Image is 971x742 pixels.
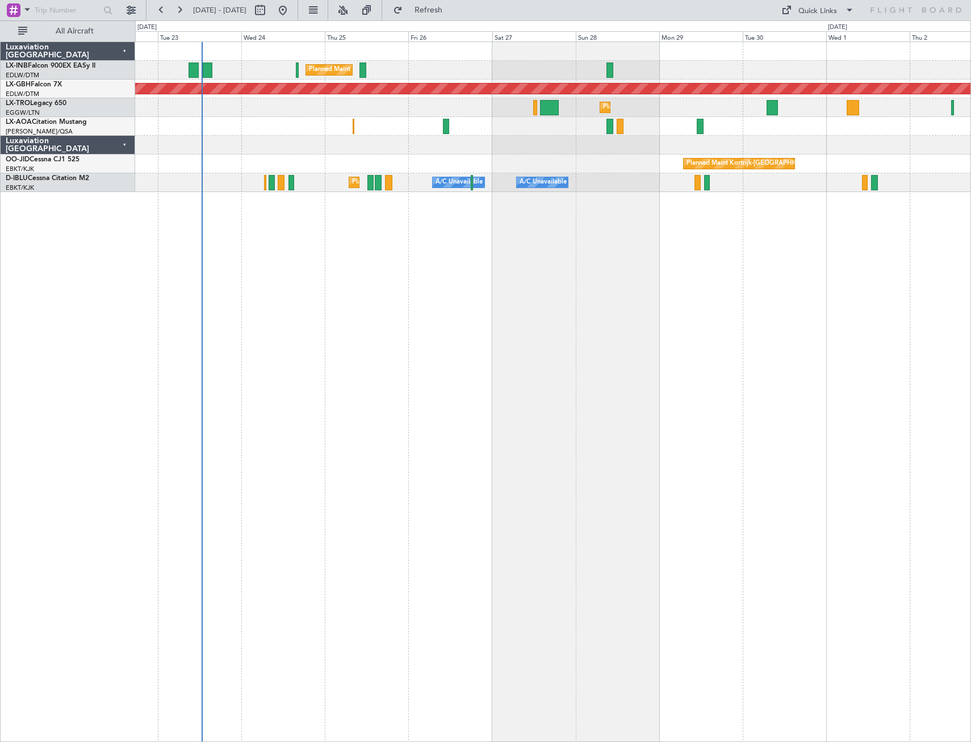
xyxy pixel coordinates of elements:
a: EBKT/KJK [6,184,34,192]
span: LX-TRO [6,100,30,107]
div: Planned Maint [GEOGRAPHIC_DATA] ([GEOGRAPHIC_DATA]) [309,61,488,78]
div: A/C Unavailable [GEOGRAPHIC_DATA] ([GEOGRAPHIC_DATA] National) [436,174,647,191]
div: Sun 28 [576,31,659,41]
a: EDLW/DTM [6,90,39,98]
div: Wed 24 [241,31,325,41]
span: OO-JID [6,156,30,163]
a: LX-GBHFalcon 7X [6,81,62,88]
a: EBKT/KJK [6,165,34,173]
button: All Aircraft [12,22,123,40]
a: LX-AOACitation Mustang [6,119,87,126]
a: LX-TROLegacy 650 [6,100,66,107]
span: LX-GBH [6,81,31,88]
span: LX-AOA [6,119,32,126]
div: Planned Maint [GEOGRAPHIC_DATA] ([GEOGRAPHIC_DATA]) [603,99,782,116]
div: Thu 25 [325,31,408,41]
span: All Aircraft [30,27,120,35]
input: Trip Number [35,2,100,19]
div: [DATE] [828,23,847,32]
div: Quick Links [798,6,837,17]
div: Planned Maint Kortrijk-[GEOGRAPHIC_DATA] [687,155,819,172]
div: A/C Unavailable [GEOGRAPHIC_DATA]-[GEOGRAPHIC_DATA] [520,174,701,191]
div: Mon 29 [659,31,743,41]
a: EDLW/DTM [6,71,39,80]
a: D-IBLUCessna Citation M2 [6,175,89,182]
span: LX-INB [6,62,28,69]
div: Tue 23 [158,31,241,41]
a: LX-INBFalcon 900EX EASy II [6,62,95,69]
a: EGGW/LTN [6,109,40,117]
button: Refresh [388,1,456,19]
div: [DATE] [137,23,157,32]
span: [DATE] - [DATE] [193,5,246,15]
span: D-IBLU [6,175,28,182]
div: Sat 27 [492,31,576,41]
div: Wed 1 [826,31,910,41]
button: Quick Links [776,1,860,19]
a: [PERSON_NAME]/QSA [6,127,73,136]
span: Refresh [405,6,453,14]
a: OO-JIDCessna CJ1 525 [6,156,79,163]
div: Tue 30 [743,31,826,41]
div: Planned Maint Nice ([GEOGRAPHIC_DATA]) [352,174,479,191]
div: Fri 26 [408,31,492,41]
